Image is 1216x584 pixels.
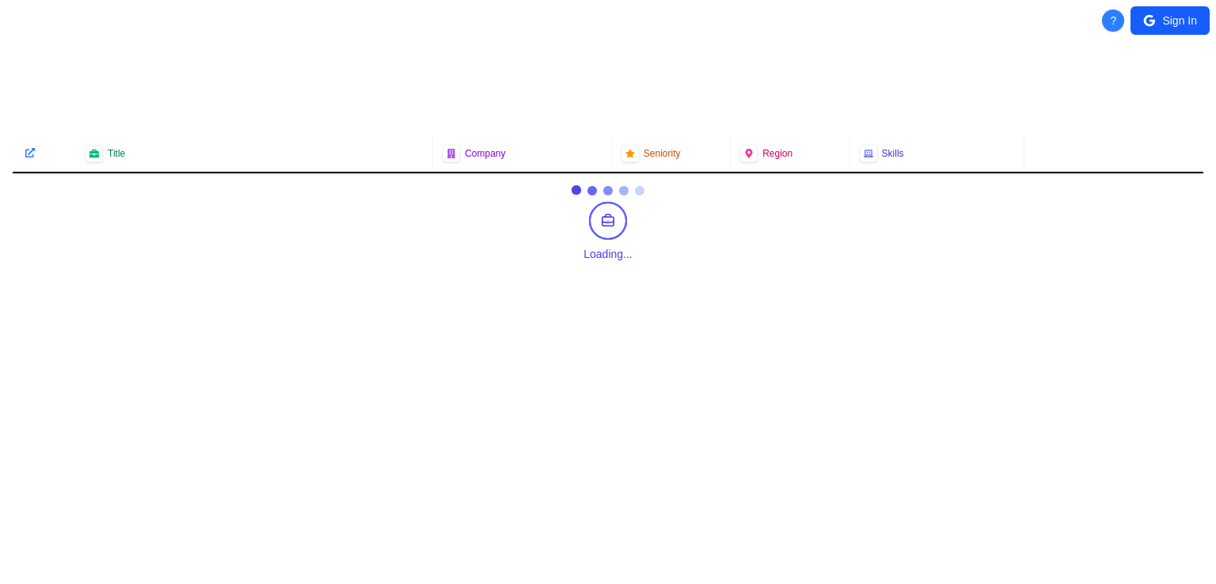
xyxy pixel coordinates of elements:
span: Title [108,147,125,160]
div: Loading... [583,246,633,262]
span: Skills [882,147,904,160]
span: Seniority [644,147,681,160]
span: Company [465,147,505,160]
span: ? [1111,13,1117,28]
span: Region [762,147,792,160]
button: About Techjobs [1102,9,1124,32]
button: Sign In [1130,6,1210,35]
